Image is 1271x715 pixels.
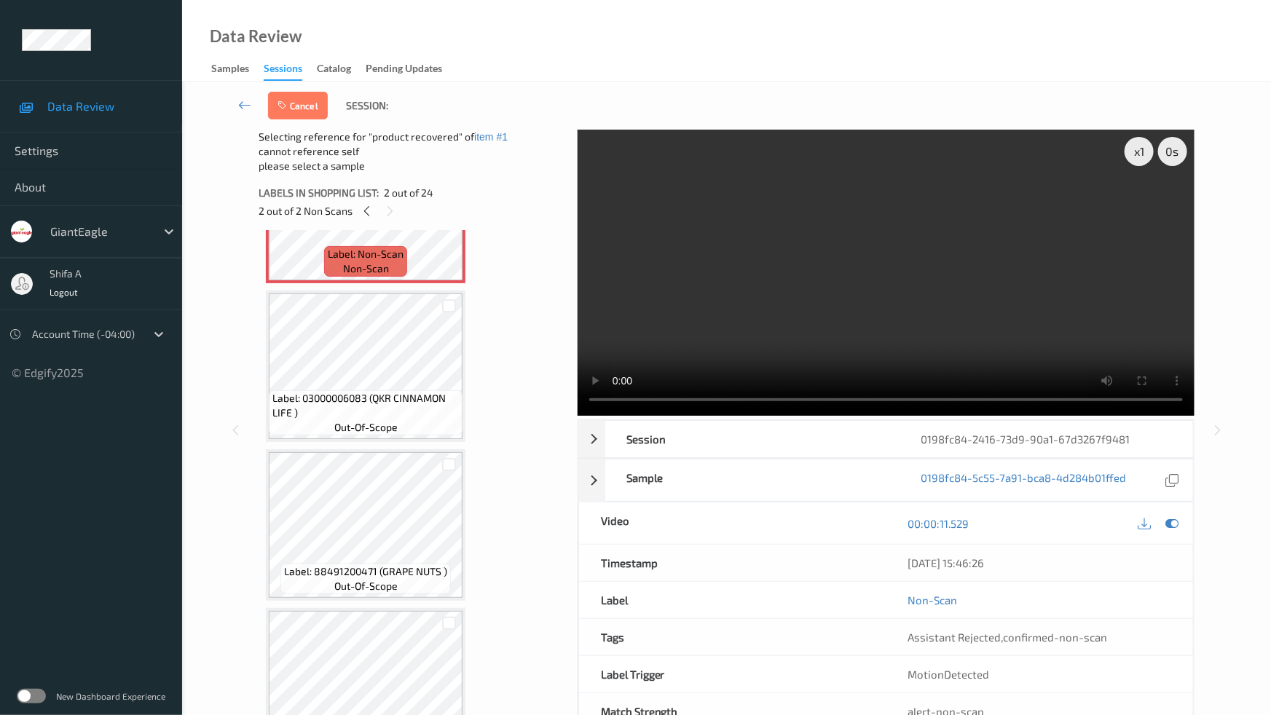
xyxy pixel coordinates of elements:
div: Sample0198fc84-5c55-7a91-bca8-4d284b01ffed [578,459,1194,502]
div: [DATE] 15:46:26 [908,556,1171,570]
div: MotionDetected [886,656,1193,692]
span: Label: Non-Scan [328,247,404,261]
span: non-scan [343,261,389,276]
div: Samples [211,61,249,79]
div: 0198fc84-2416-73d9-90a1-67d3267f9481 [899,421,1193,457]
span: Label: 03000006083 (QKR CINNAMON LIFE ) [272,391,459,420]
span: Session: [346,98,388,113]
button: Cancel [268,92,328,119]
a: Samples [211,59,264,79]
div: Sample [605,459,900,501]
span: , [908,631,1107,644]
div: Data Review [210,29,302,44]
a: Sessions [264,59,317,81]
a: Non-Scan [908,593,957,607]
div: Label Trigger [579,656,886,692]
a: Catalog [317,59,366,79]
span: confirmed-non-scan [1003,631,1107,644]
div: Label [579,582,886,618]
span: 2 out of 24 [384,186,433,200]
div: Session0198fc84-2416-73d9-90a1-67d3267f9481 [578,420,1194,458]
span: out-of-scope [334,579,398,593]
div: 2 out of 2 Non Scans [259,202,567,220]
div: Sessions [264,61,302,81]
div: Pending Updates [366,61,442,79]
div: 0 s [1158,137,1187,166]
div: Timestamp [579,545,886,581]
span: Assistant Rejected [908,631,1001,644]
button: item #1 [474,131,508,143]
span: Selecting reference for "product recovered" of cannot reference self please select a sample [259,130,508,173]
a: 0198fc84-5c55-7a91-bca8-4d284b01ffed [921,470,1126,490]
div: Session [605,421,900,457]
div: Tags [579,619,886,655]
a: Pending Updates [366,59,457,79]
div: x 1 [1125,137,1154,166]
span: Labels in shopping list: [259,186,379,200]
span: out-of-scope [334,420,398,435]
span: Label: 88491200471 (GRAPE NUTS ) [284,564,447,579]
a: 00:00:11.529 [908,516,969,531]
div: Video [579,502,886,544]
div: Catalog [317,61,351,79]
